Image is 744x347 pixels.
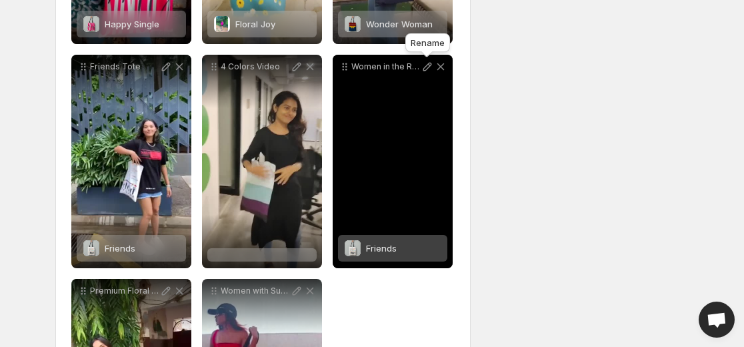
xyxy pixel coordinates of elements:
[366,243,397,254] span: Friends
[71,55,191,268] div: Friends ToteFriendsFriends
[105,19,159,29] span: Happy Single
[345,240,361,256] img: Friends
[83,16,99,32] img: Happy Single
[90,61,159,72] p: Friends Tote
[351,61,421,72] p: Women in the Road Video
[105,243,135,254] span: Friends
[90,286,159,296] p: Premium Floral Tote
[83,240,99,256] img: Friends
[221,61,290,72] p: 4 Colors Video
[202,55,322,268] div: 4 Colors Video
[235,19,275,29] span: Floral Joy
[366,19,433,29] span: Wonder Woman
[345,16,361,32] img: Wonder Woman
[333,55,453,268] div: Women in the Road VideoFriendsFriends
[699,302,735,338] div: Open chat
[221,286,290,296] p: Women with Sunglass Video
